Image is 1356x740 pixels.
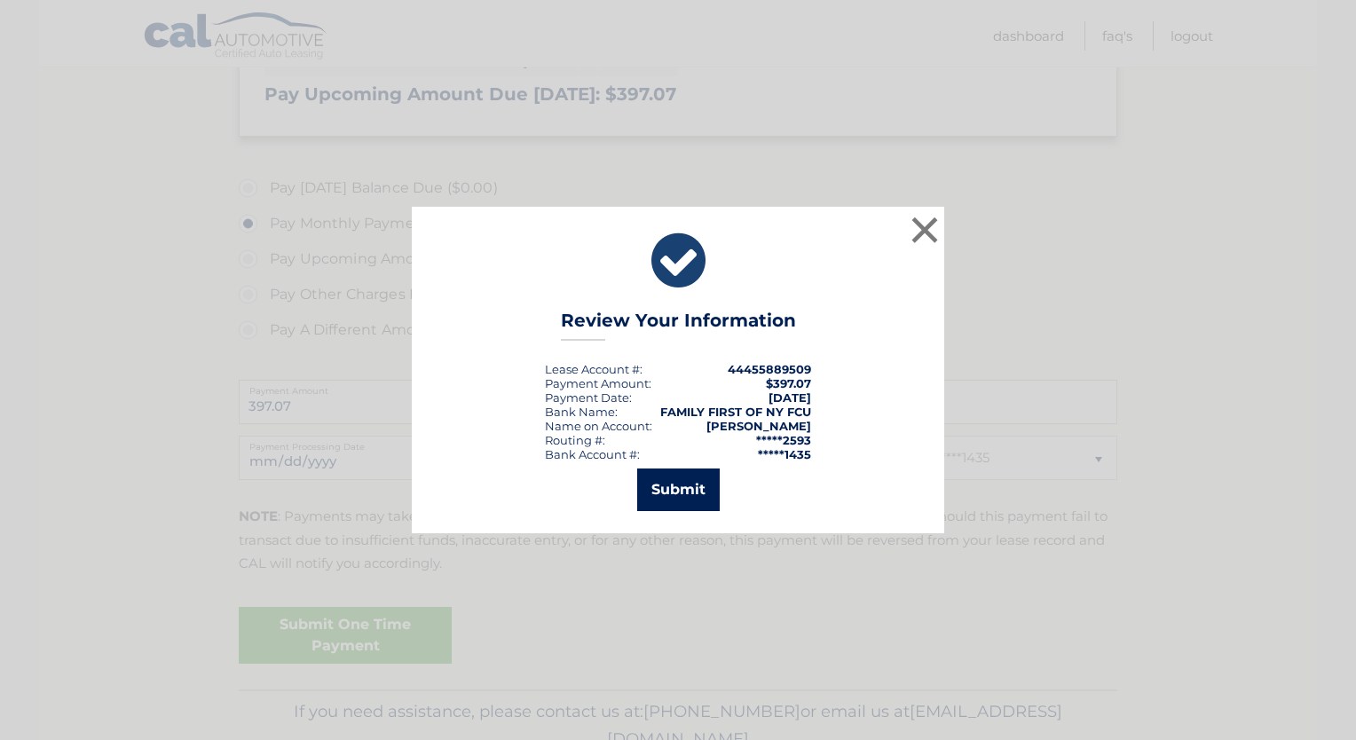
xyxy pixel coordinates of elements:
div: : [545,390,632,405]
div: Lease Account #: [545,362,643,376]
strong: 44455889509 [728,362,811,376]
div: Name on Account: [545,419,652,433]
button: × [907,212,942,248]
div: Bank Name: [545,405,618,419]
h3: Review Your Information [561,310,796,341]
strong: [PERSON_NAME] [706,419,811,433]
strong: FAMILY FIRST OF NY FCU [660,405,811,419]
button: Submit [637,468,720,511]
span: [DATE] [769,390,811,405]
span: Payment Date [545,390,629,405]
span: $397.07 [766,376,811,390]
div: Bank Account #: [545,447,640,461]
div: Payment Amount: [545,376,651,390]
div: Routing #: [545,433,605,447]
